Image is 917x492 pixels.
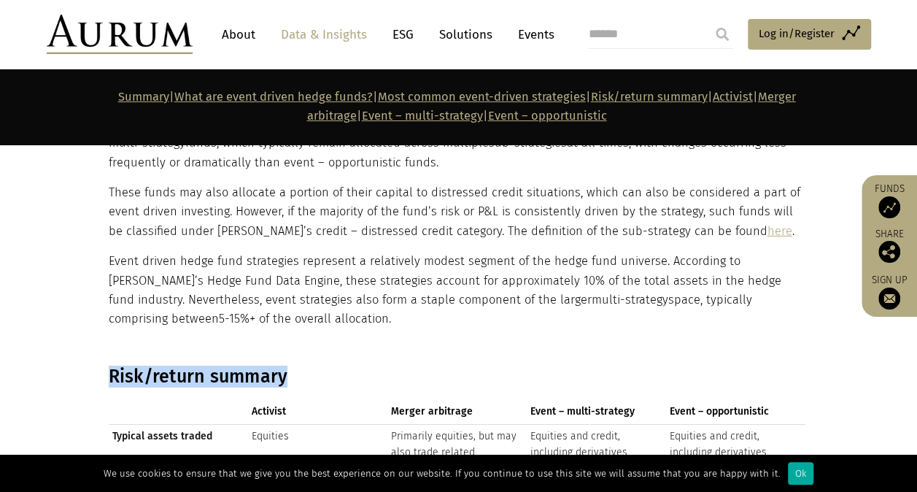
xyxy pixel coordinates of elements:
img: Sign up to our newsletter [878,288,900,310]
a: here [767,224,792,238]
span: multi-strategy [592,293,668,307]
img: Share this post [878,241,900,263]
p: These funds may also allocate a portion of their capital to distressed credit situations, which c... [109,183,805,241]
h3: Risk/return summary [109,366,805,388]
a: Most common event-driven strategies [378,90,586,104]
a: Solutions [432,21,500,48]
a: Summary [118,90,169,104]
a: About [214,21,263,48]
input: Submit [708,20,737,49]
span: Log in/Register [759,25,835,42]
span: Merger arbitrage [391,404,523,420]
a: Event – opportunistic [488,109,607,123]
div: Ok [788,462,813,485]
a: Activist [713,90,753,104]
span: Event – opportunistic [669,404,801,420]
a: Data & Insights [274,21,374,48]
a: Events [511,21,554,48]
a: ESG [385,21,421,48]
a: Funds [869,182,910,218]
a: What are event driven hedge funds? [174,90,373,104]
span: Activist [252,404,384,420]
span: 5-15 [219,312,240,326]
img: Access Funds [878,196,900,218]
p: Event driven hedge fund strategies represent a relatively modest segment of the hedge fund univer... [109,252,805,329]
strong: | | | | | | | [118,90,796,123]
img: Aurum [47,15,193,54]
div: Share [869,229,910,263]
a: Event – multi-strategy [362,109,483,123]
a: Log in/Register [748,19,871,50]
span: Event – multi-strategy [530,404,662,420]
a: Risk/return summary [591,90,708,104]
a: Sign up [869,274,910,310]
